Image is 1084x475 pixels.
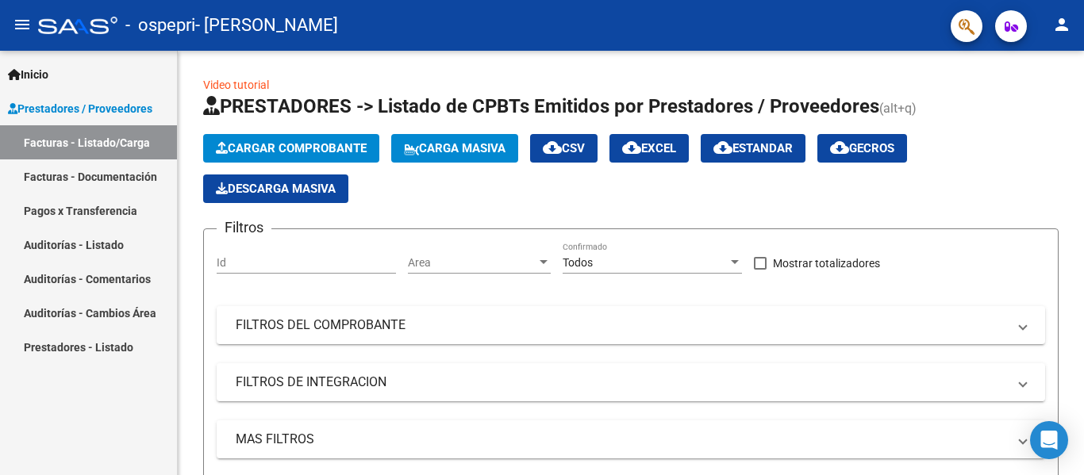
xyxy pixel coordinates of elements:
mat-panel-title: FILTROS DEL COMPROBANTE [236,316,1007,334]
span: Prestadores / Proveedores [8,100,152,117]
span: - [PERSON_NAME] [195,8,338,43]
button: CSV [530,134,598,163]
mat-expansion-panel-header: FILTROS DE INTEGRACION [217,363,1045,401]
span: Descarga Masiva [216,182,336,196]
mat-icon: menu [13,15,32,34]
button: Carga Masiva [391,134,518,163]
span: EXCEL [622,141,676,155]
button: Descarga Masiva [203,174,348,203]
span: - ospepri [125,8,195,43]
span: Inicio [8,66,48,83]
span: Area [408,256,536,270]
button: Gecros [817,134,907,163]
button: Estandar [701,134,805,163]
span: Estandar [713,141,793,155]
mat-expansion-panel-header: MAS FILTROS [217,420,1045,458]
app-download-masive: Descarga masiva de comprobantes (adjuntos) [203,174,348,203]
mat-icon: cloud_download [622,138,641,157]
button: EXCEL [609,134,689,163]
mat-icon: cloud_download [713,138,732,157]
span: Gecros [830,141,894,155]
mat-expansion-panel-header: FILTROS DEL COMPROBANTE [217,306,1045,344]
div: Open Intercom Messenger [1030,421,1068,459]
a: Video tutorial [203,79,269,91]
mat-icon: person [1052,15,1071,34]
span: Carga Masiva [404,141,505,155]
span: CSV [543,141,585,155]
span: (alt+q) [879,101,917,116]
span: Todos [563,256,593,269]
mat-icon: cloud_download [543,138,562,157]
span: Mostrar totalizadores [773,254,880,273]
button: Cargar Comprobante [203,134,379,163]
h3: Filtros [217,216,271,239]
mat-panel-title: MAS FILTROS [236,431,1007,448]
span: PRESTADORES -> Listado de CPBTs Emitidos por Prestadores / Proveedores [203,95,879,117]
mat-panel-title: FILTROS DE INTEGRACION [236,373,1007,391]
mat-icon: cloud_download [830,138,849,157]
span: Cargar Comprobante [216,141,367,155]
